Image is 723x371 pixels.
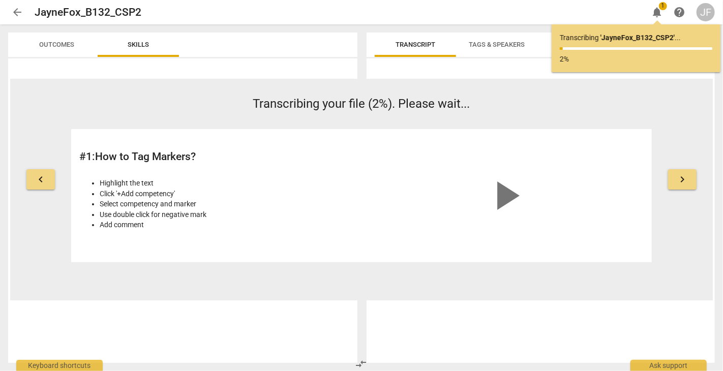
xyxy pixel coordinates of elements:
button: Notifications [648,3,666,21]
p: 2% [560,54,712,65]
span: Tags & Speakers [469,41,525,48]
button: JF [697,3,715,21]
li: Select competency and marker [100,199,356,209]
span: notifications [651,6,663,18]
p: Transcribing ... [560,33,712,43]
span: compare_arrows [355,358,368,370]
span: keyboard_arrow_right [676,173,688,185]
h2: JayneFox_B132_CSP2 [35,6,141,19]
li: Add comment [100,220,356,230]
li: Click '+Add competency' [100,189,356,199]
li: Use double click for negative mark [100,209,356,220]
li: Highlight the text [100,178,356,189]
h2: # 1 : How to Tag Markers? [79,150,356,163]
span: Skills [128,41,149,48]
span: Transcript [396,41,435,48]
span: 1 [659,2,667,10]
span: keyboard_arrow_left [35,173,47,185]
a: Help [670,3,688,21]
div: Ask support [630,360,707,371]
span: play_arrow [481,171,530,220]
b: ' JayneFox_B132_CSP2 ' [600,34,675,42]
div: Keyboard shortcuts [16,360,103,371]
span: Transcribing your file (2%). Please wait... [253,97,470,111]
span: arrow_back [11,6,23,18]
span: Outcomes [40,41,75,48]
span: help [673,6,685,18]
